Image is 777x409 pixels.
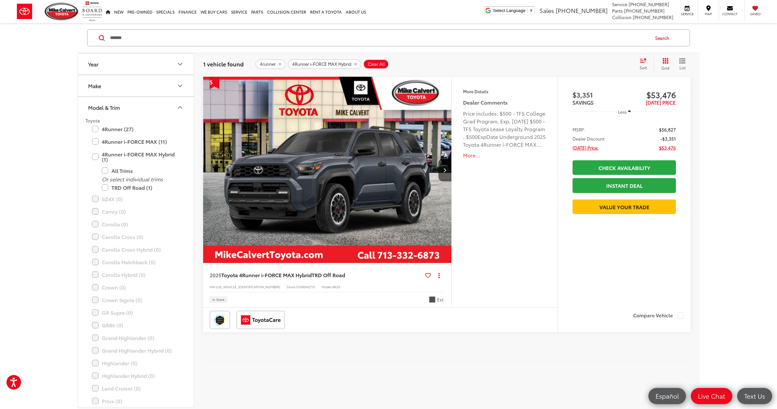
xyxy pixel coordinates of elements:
[438,159,451,181] button: Next image
[110,30,649,46] input: Search by Make, Model, or Keyword
[652,392,682,400] span: Español
[92,231,180,243] label: Corolla Cross (0)
[573,135,605,142] span: Dealer Discount
[210,271,423,278] a: 2025Toyota 4Runner i-FORCE MAX HybridTRD Off Road
[92,345,180,356] label: Grand Highlander Hybrid (0)
[573,178,676,193] a: Instant Deal
[78,97,194,118] button: Model & TrimModel & Trim
[102,175,163,183] i: Or select individual trims
[463,152,546,159] button: More...
[92,269,180,280] label: Corolla Hybrid (0)
[741,392,768,400] span: Text Us
[292,62,351,67] span: 4Runner i-FORCE MAX Hybrid
[659,126,676,133] span: $56,827
[92,282,180,293] label: Crown (0)
[573,90,624,99] span: $3,351
[646,99,676,106] span: [DATE] PRICE
[92,307,180,318] label: GR Supra (0)
[210,77,219,89] span: Get Price Drop Alert
[573,99,594,106] span: SAVINGS
[556,6,608,15] span: [PHONE_NUMBER]
[92,244,180,255] label: Corolla Cross Hybrid (0)
[438,273,440,278] span: dropdown dots
[615,106,634,118] button: Less
[633,14,673,20] span: [PHONE_NUMBER]
[434,269,445,281] button: Actions
[539,6,554,15] span: Sales
[92,123,180,135] label: 4Runner (27)
[86,117,100,124] span: Toyota
[203,60,244,68] span: 1 vehicle found
[92,320,180,331] label: GR86 (0)
[573,126,585,133] span: MSRP:
[212,298,225,301] span: In Stock
[573,199,676,214] a: Value Your Trade
[737,388,772,404] a: Text Us
[691,388,732,404] a: Live Chat
[368,62,385,67] span: Clear All
[529,8,533,13] span: ▼
[618,109,627,115] span: Less
[748,12,762,16] span: Saved
[203,77,452,263] a: 2025 Toyota 4Runner i-FORCE MAX Hybrid TRD Off Road2025 Toyota 4Runner i-FORCE MAX Hybrid TRD Off...
[176,82,184,90] div: Make
[493,8,533,13] a: Select Language​
[612,14,632,20] span: Collision
[648,388,686,404] a: Español
[640,65,647,70] span: Sort
[88,83,101,89] div: Make
[573,144,598,151] span: [DATE] Price:
[312,271,345,278] span: TRD Off Road
[92,370,180,381] label: Highlander Hybrid (0)
[659,144,676,151] span: $53,476
[661,65,669,71] span: Grid
[636,58,654,71] button: Select sort value
[674,58,690,71] button: List View
[92,256,180,268] label: Corolla Hatchback (0)
[92,193,180,205] label: bZ4X (0)
[332,284,340,289] span: 8628
[654,58,674,71] button: Grid View
[322,284,332,289] span: Model:
[176,104,184,111] div: Model & Trim
[680,12,694,16] span: Service
[221,271,312,278] span: Toyota 4Runner i-FORCE MAX Hybrid
[463,109,546,148] div: Price includes: $500 - TFS College Grad Program. Exp. [DATE] $500 - TFS Toyota Lease Loyalty Prog...
[176,60,184,68] div: Year
[216,284,280,289] span: [US_VEHICLE_IDENTIFICATION_NUMBER]
[573,160,676,175] a: Check Availability
[238,312,284,328] img: ToyotaCare Mike Calvert Toyota Houston TX
[88,61,99,67] div: Year
[92,358,180,369] label: Highlander (0)
[287,284,296,289] span: Stock:
[92,383,180,394] label: Land Cruiser (0)
[695,392,728,400] span: Live Chat
[660,135,676,142] span: -$3,351
[633,312,684,319] label: Compare Vehicle
[102,182,180,193] label: TRD Off Road (1)
[437,297,445,303] span: Ext.
[203,77,452,264] img: 2025 Toyota 4Runner i-FORCE MAX Hybrid TRD Off Road
[624,7,665,14] span: [PHONE_NUMBER]
[92,332,180,344] label: Grand Highlander (0)
[624,90,676,99] span: $53,476
[92,395,180,407] label: Prius (0)
[78,53,194,74] button: YearYear
[260,62,276,67] span: 4runner
[722,12,737,16] span: Contact
[45,3,79,20] img: Mike Calvert Toyota
[102,165,180,176] label: All Trims
[92,136,180,147] label: 4Runner i-FORCE MAX (11)
[92,206,180,217] label: Camry (0)
[296,284,315,289] span: S126EN12*O
[701,12,715,16] span: Map
[493,8,526,13] span: Select Language
[463,89,546,94] h4: More Details
[203,77,452,263] div: 2025 Toyota 4Runner i-FORCE MAX Hybrid TRD Off Road 0
[255,59,286,69] button: remove 4runner
[92,149,180,165] label: 4Runner i-FORCE MAX Hybrid (1)
[363,59,389,69] button: Clear All
[649,30,678,46] button: Search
